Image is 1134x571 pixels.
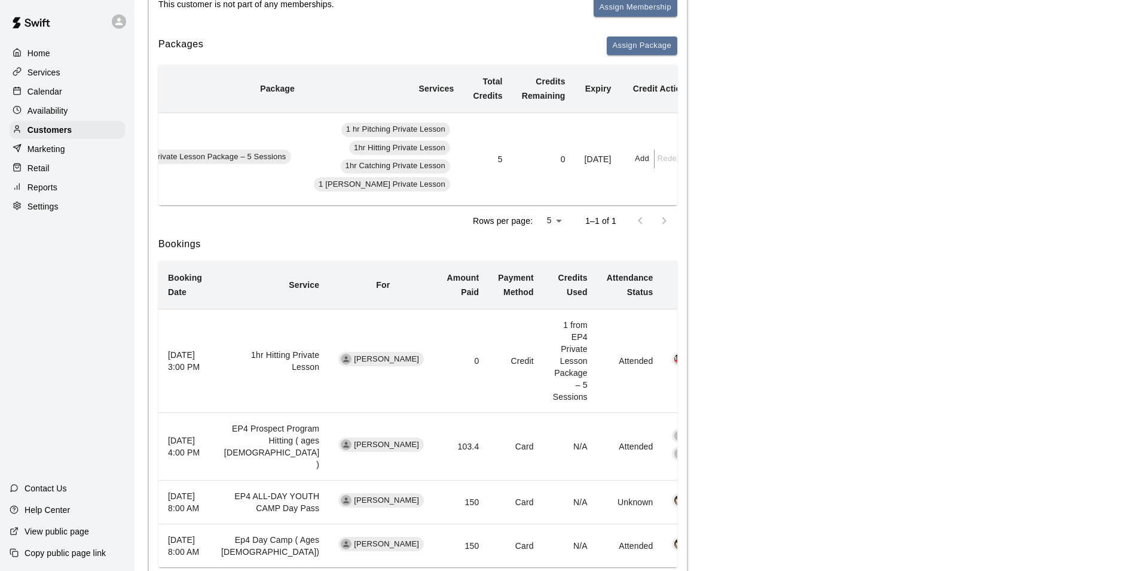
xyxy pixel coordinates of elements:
span: 1hr Hitting Private Lesson [349,142,450,154]
span: [PERSON_NAME] [349,354,424,365]
td: 103.4 [438,413,489,481]
b: Total Credits [473,77,502,101]
td: Card [488,413,543,481]
a: Reports [10,178,125,196]
b: Credit Actions [633,84,691,93]
img: Julian Hunt [674,354,685,365]
td: Attended [597,309,663,413]
th: [DATE] 8:00 AM [158,524,212,568]
p: Home [27,47,50,59]
table: simple table [158,261,771,567]
span: [PERSON_NAME] [349,495,424,506]
td: 150 [438,481,489,524]
h6: Bookings [158,236,677,252]
div: Melvin Garcia [674,539,685,549]
a: Availability [10,102,125,120]
p: Settings [27,201,59,212]
a: Customers [10,121,125,139]
div: 5 [537,212,566,229]
b: Credits Used [558,273,587,297]
div: Jason Ramos [674,430,685,441]
b: Expiry [585,84,612,93]
td: 5 [463,113,512,205]
td: Card [488,524,543,568]
p: 1–1 of 1 [585,215,616,227]
td: Unknown [597,481,663,524]
b: Booking Date [168,273,202,297]
span: [PERSON_NAME] [349,439,424,451]
td: N/A [543,413,597,481]
p: Availability [27,105,68,117]
td: Card [488,481,543,524]
b: Credits Remaining [522,77,566,101]
div: Julian Hunt[PERSON_NAME] [672,352,757,366]
p: Marketing [27,143,65,155]
td: 1hr Hitting Private Lesson [212,309,329,413]
td: N/A [543,481,597,524]
a: Marketing [10,140,125,158]
div: Melvin Garcia[PERSON_NAME] [672,493,757,508]
td: Credit [488,309,543,413]
a: Retail [10,159,125,177]
td: 1 from EP4 Private Lesson Package – 5 Sessions [543,309,597,413]
div: Liam Nachman [341,539,351,549]
a: EP4 Private Lesson Package – 5 Sessions [130,153,295,163]
span: 1 hr Pitching Private Lesson [341,124,450,135]
td: Attended [597,413,663,481]
b: Attendance Status [607,273,653,297]
th: [DATE] 4:00 PM [158,413,212,481]
p: Contact Us [25,482,67,494]
div: Liam Nachman [341,495,351,506]
b: For [376,280,390,290]
td: [DATE] [575,113,621,205]
div: Liam Nachman [341,354,351,365]
p: Reports [27,181,57,193]
td: 0 [438,309,489,413]
p: View public page [25,526,89,537]
td: N/A [543,524,597,568]
button: Assign Package [607,37,677,55]
h6: Packages [158,37,203,55]
span: EP4 Private Lesson Package – 5 Sessions [130,151,291,163]
b: Payment Method [498,273,533,297]
th: [DATE] 3:00 PM [158,309,212,413]
b: Service [289,280,319,290]
div: [PERSON_NAME] [672,429,757,443]
div: Melvin Garcia[PERSON_NAME] [672,537,757,551]
p: Copy public page link [25,547,106,559]
th: [DATE] 8:00 AM [158,481,212,524]
img: Melvin Garcia [674,495,685,506]
p: Help Center [25,504,70,516]
span: [PERSON_NAME] [349,539,424,550]
a: Settings [10,198,125,215]
td: 0 [512,113,575,205]
td: 150 [438,524,489,568]
div: Home [10,44,125,62]
p: Services [27,66,60,78]
td: Attended [597,524,663,568]
td: EP4 ALL-DAY YOUTH CAMP Day Pass [212,481,329,524]
div: Monte Guttierez [674,448,685,459]
td: EP4 Prospect Program Hitting ( ages [DEMOGRAPHIC_DATA] ) [212,413,329,481]
b: Package [260,84,295,93]
p: Rows per page: [473,215,533,227]
b: Amount Paid [447,273,479,297]
a: Services [10,63,125,81]
p: Retail [27,162,50,174]
a: Calendar [10,83,125,101]
div: Liam Nachman [341,439,351,450]
span: 1hr Catching Private Lesson [341,160,450,172]
table: simple table [63,65,701,205]
span: 1 [PERSON_NAME] Private Lesson [314,179,450,190]
div: [PERSON_NAME] [672,447,757,461]
p: Calendar [27,86,62,98]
